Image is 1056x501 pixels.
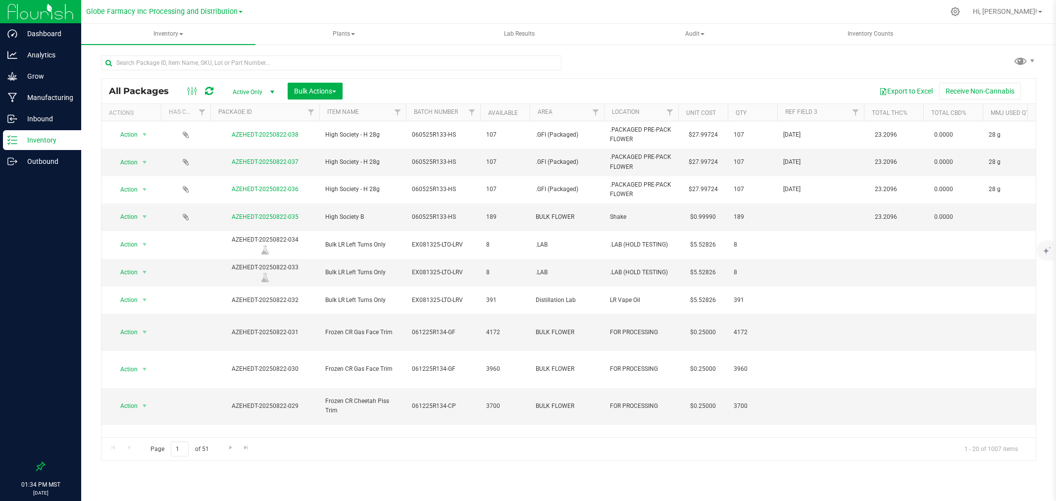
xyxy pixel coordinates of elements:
[464,104,480,121] a: Filter
[232,213,299,220] a: AZEHEDT-20250822-035
[111,128,138,142] span: Action
[218,108,252,115] a: Package ID
[223,442,238,455] a: Go to the next page
[678,149,728,176] td: $27.99724
[412,212,474,222] span: 060525R133-HS
[111,362,138,376] span: Action
[412,240,474,250] span: EX081325-LTO-LRV
[734,268,771,277] span: 8
[17,49,77,61] p: Analytics
[139,436,151,450] span: select
[870,210,902,224] span: 23.2096
[734,157,771,167] span: 107
[608,24,781,44] span: Audit
[486,157,524,167] span: 107
[678,176,728,203] td: $27.99724
[491,30,548,38] span: Lab Results
[303,104,319,121] a: Filter
[678,425,728,462] td: $0.13000
[7,156,17,166] inline-svg: Outbound
[734,401,771,411] span: 3700
[834,30,906,38] span: Inventory Counts
[486,212,524,222] span: 189
[7,93,17,102] inline-svg: Manufacturing
[4,480,77,489] p: 01:34 PM MST
[139,399,151,413] span: select
[610,240,672,250] span: .LAB (HOLD TESTING)
[486,296,524,305] span: 391
[139,265,151,279] span: select
[139,293,151,307] span: select
[10,422,40,451] iframe: Resource center
[929,182,958,197] span: 0.0000
[142,442,217,457] span: Page of 51
[678,314,728,351] td: $0.25000
[111,436,138,450] span: Action
[17,92,77,103] p: Manufacturing
[171,442,189,457] input: 1
[111,399,138,413] span: Action
[325,130,400,140] span: High Society - H 28g
[486,130,524,140] span: 107
[610,152,672,171] span: .PACKAGED PRE-PACK FLOWER
[232,186,299,193] a: AZEHEDT-20250822-036
[486,328,524,337] span: 4172
[662,104,678,121] a: Filter
[785,108,817,115] a: Ref Field 3
[873,83,939,100] button: Export to Excel
[939,83,1021,100] button: Receive Non-Cannabis
[209,245,321,254] div: Lab Sample
[536,157,598,167] span: .GFI (Packaged)
[111,183,138,197] span: Action
[432,24,606,45] a: Lab Results
[139,128,151,142] span: select
[139,155,151,169] span: select
[536,296,598,305] span: Distillation Lab
[783,157,858,167] span: [DATE]
[734,130,771,140] span: 107
[209,296,321,305] div: AZEHEDT-20250822-032
[610,268,672,277] span: .LAB (HOLD TESTING)
[17,28,77,40] p: Dashboard
[536,401,598,411] span: BULK FLOWER
[536,240,598,250] span: .LAB
[610,296,672,305] span: LR Vape Oil
[783,130,858,140] span: [DATE]
[536,130,598,140] span: .GFI (Packaged)
[17,70,77,82] p: Grow
[412,401,474,411] span: 061225R134-CP
[239,442,253,455] a: Go to the last page
[232,158,299,165] a: AZEHEDT-20250822-037
[412,157,474,167] span: 060525R133-HS
[973,7,1037,15] span: Hi, [PERSON_NAME]!
[486,401,524,411] span: 3700
[209,328,321,337] div: AZEHEDT-20250822-031
[7,114,17,124] inline-svg: Inbound
[412,328,474,337] span: 061225R134-GF
[414,108,458,115] a: Batch Number
[209,364,321,374] div: AZEHEDT-20250822-030
[734,240,771,250] span: 8
[736,109,747,116] a: Qty
[325,296,400,305] span: Bulk LR Left Turns Only
[536,364,598,374] span: BULK FLOWER
[288,83,343,100] button: Bulk Actions
[734,185,771,194] span: 107
[486,364,524,374] span: 3960
[783,185,858,194] span: [DATE]
[111,293,138,307] span: Action
[111,325,138,339] span: Action
[29,420,41,432] iframe: Resource center unread badge
[325,328,400,337] span: Frozen CR Gas Face Trim
[101,55,561,70] input: Search Package ID, Item Name, SKU, Lot or Part Number...
[17,113,77,125] p: Inbound
[734,328,771,337] span: 4172
[161,104,210,121] th: Has COA
[257,24,430,44] span: Plants
[870,155,902,169] span: 23.2096
[870,128,902,142] span: 23.2096
[325,268,400,277] span: Bulk LR Left Turns Only
[610,125,672,144] span: .PACKAGED PRE-PACK FLOWER
[209,263,321,282] div: AZEHEDT-20250822-033
[734,364,771,374] span: 3960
